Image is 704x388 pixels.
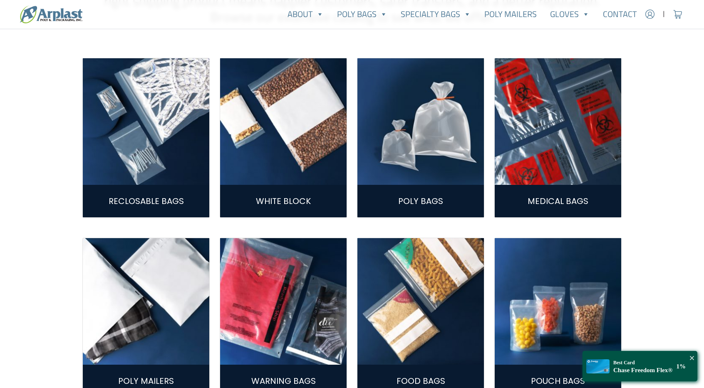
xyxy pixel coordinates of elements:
a: Specialty Bags [394,6,478,22]
a: Food Bags [397,375,445,387]
a: Pouch Bags [531,375,585,387]
a: Poly Bags [330,6,394,22]
a: Poly Bags [398,195,443,207]
a: Poly Mailers [118,375,174,387]
a: Warning Bags [251,375,316,387]
span: | [663,9,665,19]
img: logo [20,5,82,23]
a: Poly Mailers [478,6,543,22]
a: Reclosable Bags [109,195,184,207]
a: Gloves [543,6,596,22]
a: About [281,6,330,22]
a: White Block [256,195,311,207]
a: Contact [596,6,644,22]
a: Medical Bags [528,195,588,207]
